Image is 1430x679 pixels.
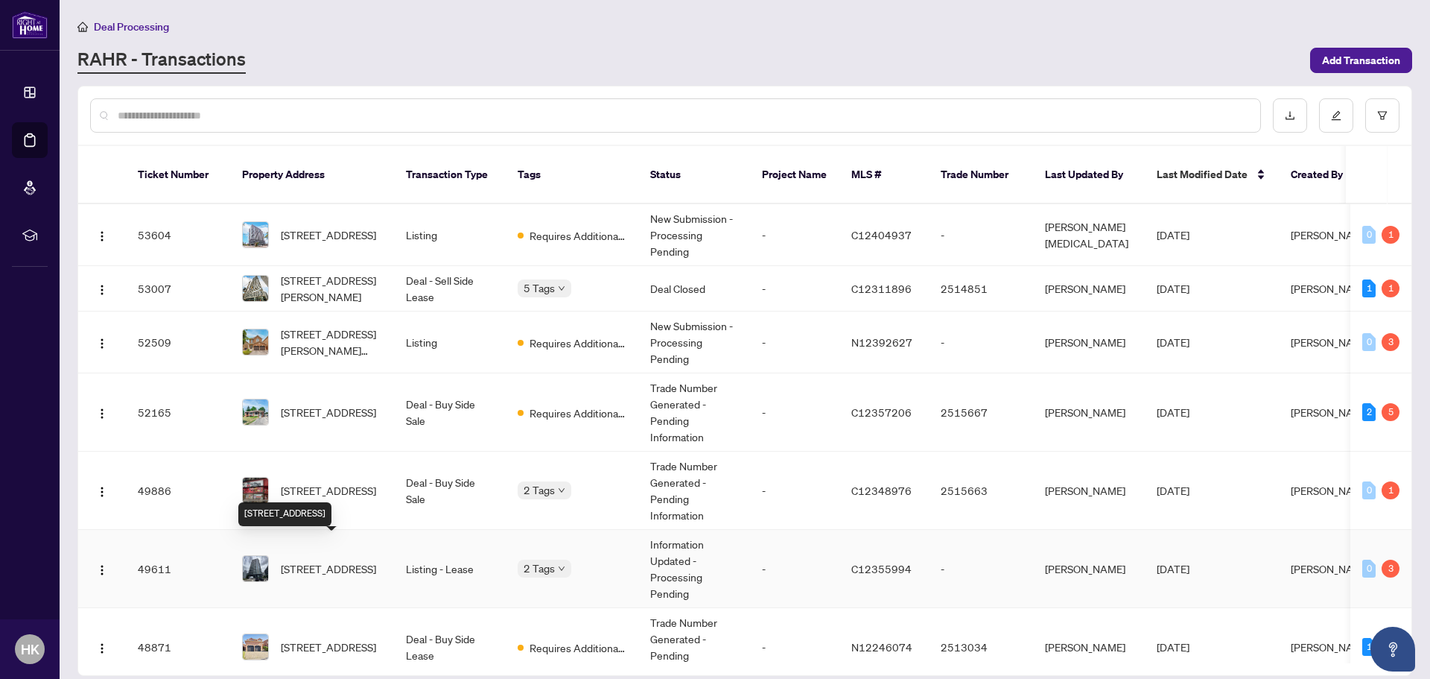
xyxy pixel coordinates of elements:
div: 0 [1362,333,1376,351]
span: Requires Additional Docs [530,405,626,421]
span: C12355994 [851,562,912,575]
span: Add Transaction [1322,48,1400,72]
span: [DATE] [1157,562,1189,575]
div: 3 [1382,333,1399,351]
th: Last Updated By [1033,146,1145,204]
td: [PERSON_NAME] [1033,373,1145,452]
button: Open asap [1370,627,1415,672]
div: 0 [1362,560,1376,578]
img: Logo [96,486,108,498]
td: 49886 [126,452,230,530]
div: 1 [1362,638,1376,656]
span: Requires Additional Docs [530,227,626,244]
th: Trade Number [929,146,1033,204]
span: N12246074 [851,640,912,654]
div: 1 [1362,280,1376,297]
td: Listing - Lease [394,530,506,608]
td: 49611 [126,530,230,608]
td: Deal - Sell Side Lease [394,266,506,312]
th: Transaction Type [394,146,506,204]
td: Trade Number Generated - Pending Information [638,452,750,530]
img: thumbnail-img [243,634,268,660]
span: [DATE] [1157,405,1189,419]
td: 52509 [126,312,230,373]
button: Logo [90,479,114,502]
div: 3 [1382,560,1399,578]
td: New Submission - Processing Pending [638,312,750,373]
td: [PERSON_NAME] [1033,312,1145,373]
span: down [558,285,565,292]
td: New Submission - Processing Pending [638,204,750,266]
span: download [1285,110,1295,121]
th: Last Modified Date [1145,146,1279,204]
div: 0 [1362,226,1376,244]
span: [PERSON_NAME] [1291,405,1371,419]
td: 2515667 [929,373,1033,452]
div: [STREET_ADDRESS] [238,502,331,526]
button: Logo [90,223,114,247]
span: [PERSON_NAME] [1291,562,1371,575]
span: edit [1331,110,1341,121]
td: Listing [394,204,506,266]
span: down [558,565,565,572]
span: [PERSON_NAME] [1291,282,1371,295]
td: Information Updated - Processing Pending [638,530,750,608]
div: 1 [1382,280,1399,297]
img: Logo [96,564,108,576]
button: edit [1319,98,1353,133]
td: Listing [394,312,506,373]
div: 5 [1382,403,1399,421]
img: thumbnail-img [243,222,268,247]
th: Created By [1279,146,1368,204]
td: - [929,312,1033,373]
span: [PERSON_NAME] [1291,484,1371,497]
td: Deal - Buy Side Sale [394,373,506,452]
button: Logo [90,635,114,659]
img: Logo [96,338,108,350]
th: MLS # [839,146,929,204]
button: Logo [90,330,114,354]
td: - [929,530,1033,608]
span: HK [21,639,39,660]
img: Logo [96,284,108,296]
span: [PERSON_NAME] [1291,640,1371,654]
span: [STREET_ADDRESS] [281,482,376,499]
button: Logo [90,277,114,300]
span: [STREET_ADDRESS] [281,404,376,420]
div: 1 [1382,226,1399,244]
div: 1 [1382,481,1399,499]
span: C12357206 [851,405,912,419]
img: logo [12,11,48,39]
span: C12311896 [851,282,912,295]
span: 5 Tags [524,280,555,297]
span: [DATE] [1157,640,1189,654]
span: [STREET_ADDRESS][PERSON_NAME][PERSON_NAME] [281,326,382,359]
img: Logo [96,230,108,242]
span: [STREET_ADDRESS] [281,227,376,243]
span: Last Modified Date [1157,166,1248,183]
span: [STREET_ADDRESS][PERSON_NAME] [281,272,382,305]
span: [DATE] [1157,282,1189,295]
button: filter [1365,98,1399,133]
button: Logo [90,400,114,424]
td: - [750,266,839,312]
span: home [77,22,88,32]
span: filter [1377,110,1388,121]
span: C12348976 [851,484,912,497]
span: [STREET_ADDRESS] [281,639,376,655]
td: [PERSON_NAME] [1033,452,1145,530]
td: [PERSON_NAME] [1033,266,1145,312]
span: [DATE] [1157,335,1189,349]
td: [PERSON_NAME][MEDICAL_DATA] [1033,204,1145,266]
img: thumbnail-img [243,556,268,581]
th: Status [638,146,750,204]
span: [STREET_ADDRESS] [281,560,376,577]
img: Logo [96,642,108,654]
td: 2515663 [929,452,1033,530]
span: Deal Processing [94,20,169,34]
span: 2 Tags [524,481,555,499]
img: thumbnail-img [243,399,268,425]
td: 53007 [126,266,230,312]
span: [DATE] [1157,484,1189,497]
span: down [558,487,565,494]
